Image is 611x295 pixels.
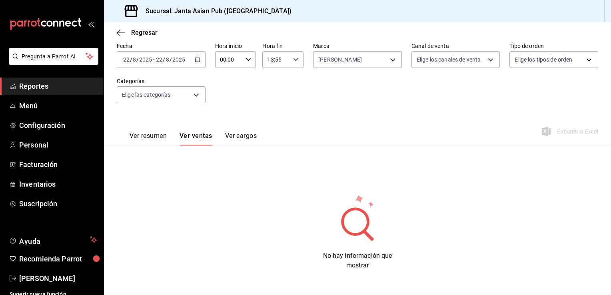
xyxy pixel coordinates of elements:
span: Elige las categorías [122,91,171,99]
button: Pregunta a Parrot AI [9,48,98,65]
a: Pregunta a Parrot AI [6,58,98,66]
span: / [170,56,172,63]
span: Configuración [19,120,97,131]
span: [PERSON_NAME] [19,273,97,284]
input: -- [123,56,130,63]
div: navigation tabs [130,132,257,146]
span: / [130,56,132,63]
input: -- [132,56,136,63]
span: Reportes [19,81,97,92]
label: Hora fin [262,43,304,49]
button: open_drawer_menu [88,21,94,27]
label: Fecha [117,43,206,49]
span: / [163,56,165,63]
label: Marca [313,43,402,49]
span: Suscripción [19,198,97,209]
span: Elige los tipos de orden [515,56,572,64]
input: ---- [172,56,186,63]
span: Menú [19,100,97,111]
span: - [153,56,155,63]
span: / [136,56,139,63]
span: No hay información que mostrar [323,252,392,269]
button: Ver resumen [130,132,167,146]
input: -- [156,56,163,63]
button: Ver ventas [180,132,212,146]
span: Pregunta a Parrot AI [22,52,86,61]
label: Categorías [117,78,206,84]
label: Canal de venta [411,43,500,49]
span: Ayuda [19,235,87,245]
h3: Sucursal: Janta Asian Pub ([GEOGRAPHIC_DATA]) [139,6,292,16]
span: Elige los canales de venta [417,56,481,64]
input: -- [166,56,170,63]
span: Regresar [131,29,158,36]
button: Ver cargos [225,132,257,146]
span: Personal [19,140,97,150]
input: ---- [139,56,152,63]
label: Hora inicio [215,43,256,49]
span: Recomienda Parrot [19,253,97,264]
span: [PERSON_NAME] [318,56,362,64]
label: Tipo de orden [509,43,598,49]
span: Inventarios [19,179,97,189]
span: Facturación [19,159,97,170]
button: Regresar [117,29,158,36]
